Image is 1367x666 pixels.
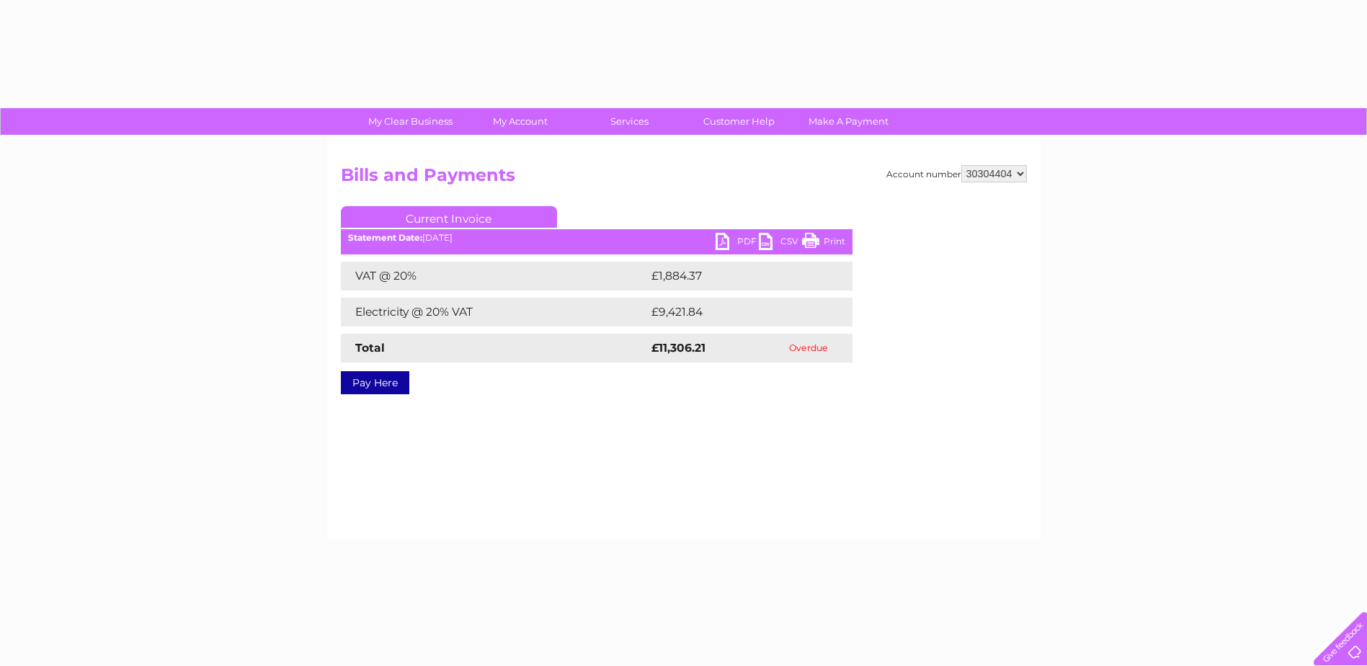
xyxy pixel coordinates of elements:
a: Current Invoice [341,206,557,228]
a: Customer Help [680,108,798,135]
td: Overdue [765,334,852,363]
a: My Account [460,108,579,135]
b: Statement Date: [348,232,422,243]
a: CSV [759,233,802,254]
td: Electricity @ 20% VAT [341,298,648,327]
td: £1,884.37 [648,262,829,290]
a: Pay Here [341,371,409,394]
a: Services [570,108,689,135]
a: Make A Payment [789,108,908,135]
h2: Bills and Payments [341,165,1027,192]
a: My Clear Business [351,108,470,135]
a: Print [802,233,845,254]
a: PDF [716,233,759,254]
strong: Total [355,341,385,355]
td: £9,421.84 [648,298,830,327]
div: [DATE] [341,233,852,243]
td: VAT @ 20% [341,262,648,290]
strong: £11,306.21 [651,341,705,355]
div: Account number [886,165,1027,182]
